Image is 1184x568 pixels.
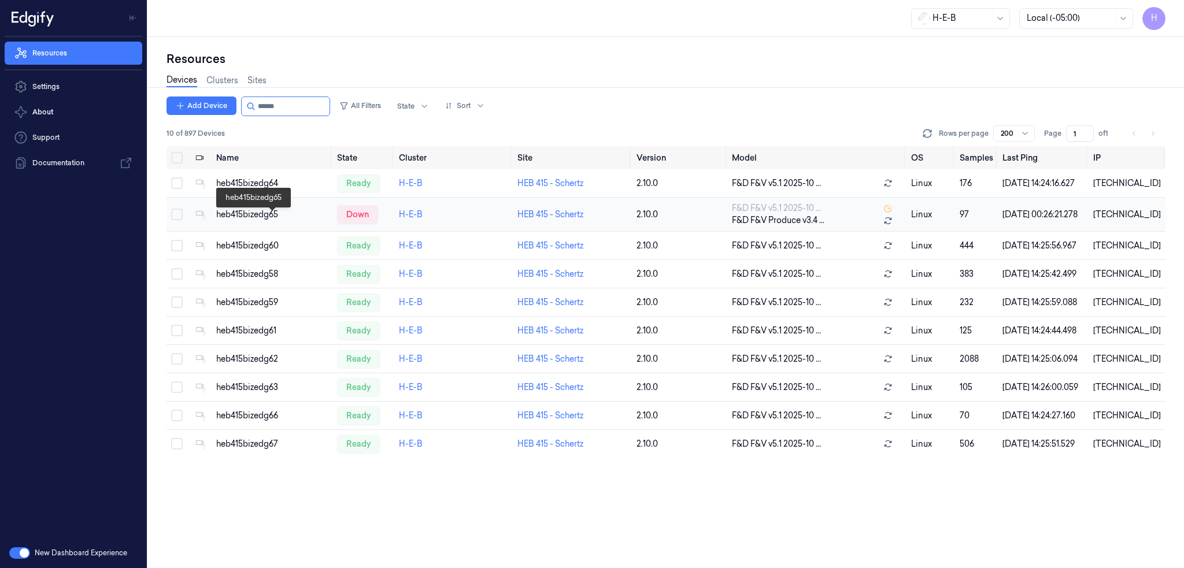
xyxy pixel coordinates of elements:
[1044,128,1061,139] span: Page
[171,381,183,393] button: Select row
[732,381,821,393] span: F&D F&V v5.1 2025-10 ...
[960,177,993,190] div: 176
[732,268,821,280] span: F&D F&V v5.1 2025-10 ...
[517,240,583,251] a: HEB 415 - Schertz
[732,410,821,422] span: F&D F&V v5.1 2025-10 ...
[171,209,183,220] button: Select row
[911,325,950,337] p: linux
[335,96,386,115] button: All Filters
[911,209,950,221] p: linux
[399,382,423,392] a: H-E-B
[960,438,993,450] div: 506
[960,410,993,422] div: 70
[337,378,380,396] div: ready
[1126,125,1161,142] nav: pagination
[399,439,423,449] a: H-E-B
[632,146,727,169] th: Version
[637,325,723,337] div: 2.10.0
[906,146,955,169] th: OS
[1093,410,1161,422] div: [TECHNICAL_ID]
[1002,240,1084,252] div: [DATE] 14:25:56.967
[337,293,380,311] div: ready
[5,101,142,124] button: About
[732,296,821,309] span: F&D F&V v5.1 2025-10 ...
[637,353,723,365] div: 2.10.0
[1093,381,1161,393] div: [TECHNICAL_ID]
[337,265,380,283] div: ready
[166,74,197,87] a: Devices
[171,438,183,450] button: Select row
[732,177,821,190] span: F&D F&V v5.1 2025-10 ...
[637,268,723,280] div: 2.10.0
[517,269,583,279] a: HEB 415 - Schertz
[1093,209,1161,221] div: [TECHNICAL_ID]
[1002,296,1084,309] div: [DATE] 14:25:59.088
[216,296,328,309] div: heb415bizedg59
[960,353,993,365] div: 2088
[1093,438,1161,450] div: [TECHNICAL_ID]
[1002,325,1084,337] div: [DATE] 14:24:44.498
[732,438,821,450] span: F&D F&V v5.1 2025-10 ...
[637,410,723,422] div: 2.10.0
[517,354,583,364] a: HEB 415 - Schertz
[399,410,423,421] a: H-E-B
[171,240,183,251] button: Select row
[399,178,423,188] a: H-E-B
[216,325,328,337] div: heb415bizedg61
[513,146,632,169] th: Site
[517,297,583,307] a: HEB 415 - Schertz
[337,350,380,368] div: ready
[911,353,950,365] p: linux
[732,214,824,227] span: F&D F&V Produce v3.4 ...
[637,296,723,309] div: 2.10.0
[394,146,513,169] th: Cluster
[1093,353,1161,365] div: [TECHNICAL_ID]
[247,75,267,87] a: Sites
[337,321,380,340] div: ready
[517,209,583,220] a: HEB 415 - Schertz
[517,439,583,449] a: HEB 415 - Schertz
[960,381,993,393] div: 105
[517,325,583,336] a: HEB 415 - Schertz
[1093,177,1161,190] div: [TECHNICAL_ID]
[911,177,950,190] p: linux
[960,268,993,280] div: 383
[1093,325,1161,337] div: [TECHNICAL_ID]
[1002,209,1084,221] div: [DATE] 00:26:21.278
[216,240,328,252] div: heb415bizedg60
[1142,7,1165,30] button: H
[517,382,583,392] a: HEB 415 - Schertz
[124,9,142,27] button: Toggle Navigation
[1002,381,1084,393] div: [DATE] 14:26:00.059
[960,325,993,337] div: 125
[399,240,423,251] a: H-E-B
[171,177,183,189] button: Select row
[166,51,1165,67] div: Resources
[637,240,723,252] div: 2.10.0
[5,42,142,65] a: Resources
[911,438,950,450] p: linux
[171,268,183,280] button: Select row
[399,209,423,220] a: H-E-B
[960,296,993,309] div: 232
[1002,353,1084,365] div: [DATE] 14:25:06.094
[206,75,238,87] a: Clusters
[727,146,906,169] th: Model
[399,354,423,364] a: H-E-B
[216,177,328,190] div: heb415bizedg64
[939,128,989,139] p: Rows per page
[911,381,950,393] p: linux
[337,236,380,255] div: ready
[337,435,380,453] div: ready
[732,325,821,337] span: F&D F&V v5.1 2025-10 ...
[216,381,328,393] div: heb415bizedg63
[955,146,998,169] th: Samples
[1093,268,1161,280] div: [TECHNICAL_ID]
[517,178,583,188] a: HEB 415 - Schertz
[171,410,183,421] button: Select row
[911,240,950,252] p: linux
[732,353,821,365] span: F&D F&V v5.1 2025-10 ...
[171,296,183,308] button: Select row
[911,410,950,422] p: linux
